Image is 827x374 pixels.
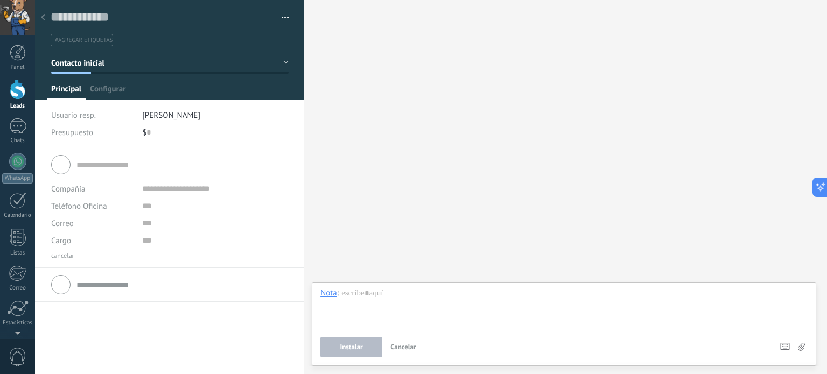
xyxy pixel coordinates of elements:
span: Instalar [340,343,363,351]
div: Cargo [51,232,134,249]
div: Usuario resp. [51,107,134,124]
div: Listas [2,250,33,257]
span: #agregar etiquetas [55,37,113,44]
button: cancelar [51,252,74,260]
div: Estadísticas [2,320,33,327]
div: $ [142,124,289,141]
div: Calendario [2,212,33,219]
span: Configurar [90,84,125,100]
div: Chats [2,137,33,144]
label: Compañía [51,185,85,193]
span: Principal [51,84,81,100]
span: Presupuesto [51,128,93,138]
button: Teléfono Oficina [51,197,107,215]
span: [PERSON_NAME] [142,110,200,121]
span: Cargo [51,237,71,245]
span: : [337,288,339,299]
span: Usuario resp. [51,110,96,121]
button: Instalar [320,337,382,357]
button: Cancelar [386,337,420,357]
span: Cancelar [390,342,416,351]
div: Presupuesto [51,124,134,141]
div: Correo [2,285,33,292]
div: WhatsApp [2,173,33,184]
button: Correo [51,215,74,232]
span: Teléfono Oficina [51,201,107,211]
div: Leads [2,103,33,110]
div: Panel [2,64,33,71]
span: Correo [51,218,74,229]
